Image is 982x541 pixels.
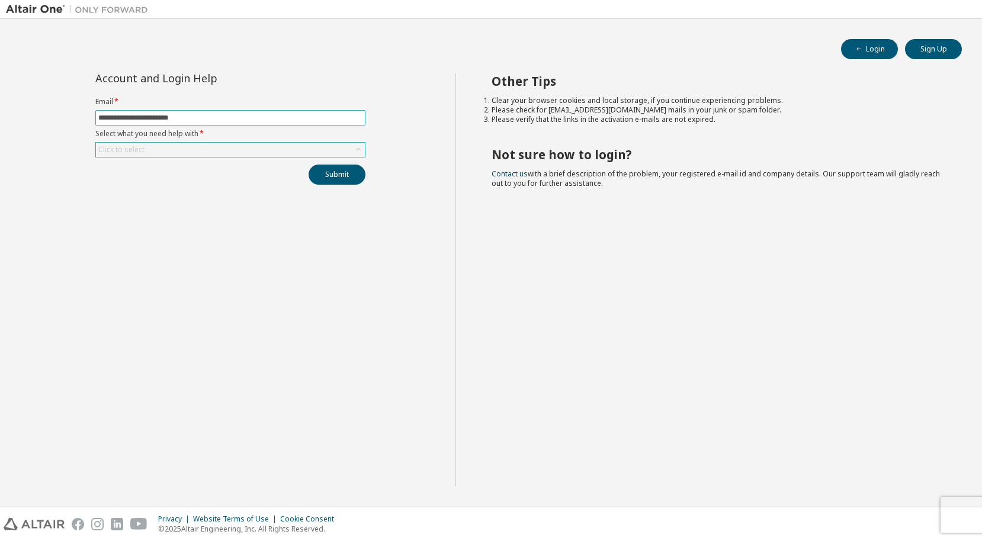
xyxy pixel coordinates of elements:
div: Click to select [98,145,145,154]
button: Submit [309,165,365,185]
img: Altair One [6,4,154,15]
div: Cookie Consent [280,514,341,524]
div: Website Terms of Use [193,514,280,524]
h2: Other Tips [492,73,941,89]
img: facebook.svg [72,518,84,530]
a: Contact us [492,169,528,179]
li: Clear your browser cookies and local storage, if you continue experiencing problems. [492,96,941,105]
div: Privacy [158,514,193,524]
h2: Not sure how to login? [492,147,941,162]
div: Account and Login Help [95,73,312,83]
label: Email [95,97,365,107]
button: Login [841,39,898,59]
p: © 2025 Altair Engineering, Inc. All Rights Reserved. [158,524,341,534]
img: youtube.svg [130,518,147,530]
li: Please verify that the links in the activation e-mails are not expired. [492,115,941,124]
img: instagram.svg [91,518,104,530]
li: Please check for [EMAIL_ADDRESS][DOMAIN_NAME] mails in your junk or spam folder. [492,105,941,115]
button: Sign Up [905,39,962,59]
img: linkedin.svg [111,518,123,530]
span: with a brief description of the problem, your registered e-mail id and company details. Our suppo... [492,169,940,188]
img: altair_logo.svg [4,518,65,530]
div: Click to select [96,143,365,157]
label: Select what you need help with [95,129,365,139]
